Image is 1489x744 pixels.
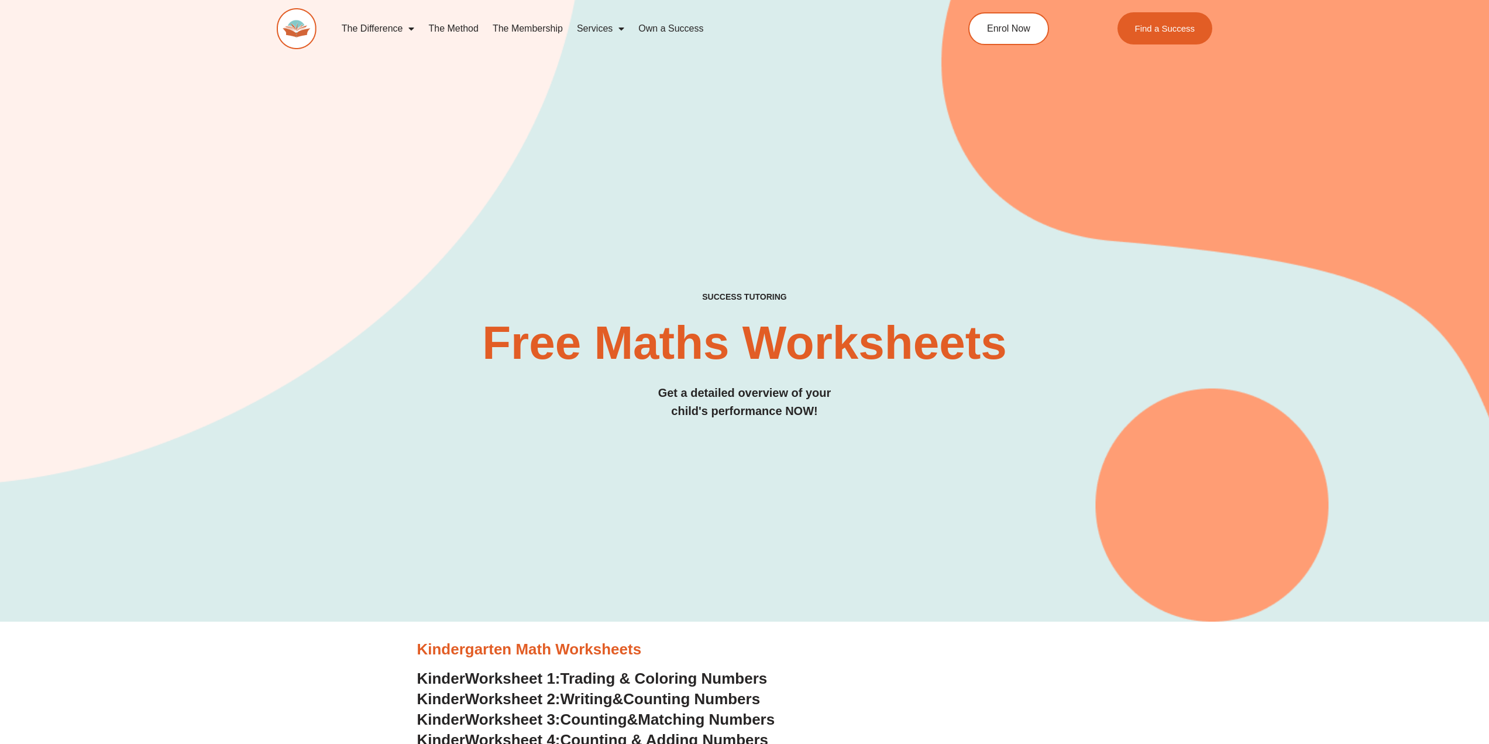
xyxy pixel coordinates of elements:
span: Find a Success [1135,24,1195,33]
h3: Get a detailed overview of your child's performance NOW! [277,384,1213,420]
h4: SUCCESS TUTORING​ [277,292,1213,302]
a: Services [570,15,631,42]
span: Worksheet 3: [465,711,560,728]
a: The Method [421,15,485,42]
h3: Kindergarten Math Worksheets [417,640,1072,660]
span: Worksheet 1: [465,670,560,687]
h2: Free Maths Worksheets​ [277,320,1213,366]
span: Kinder [417,711,465,728]
a: KinderWorksheet 3:Counting&Matching Numbers [417,711,775,728]
span: Kinder [417,670,465,687]
a: KinderWorksheet 2:Writing&Counting Numbers [417,690,761,708]
span: Writing [560,690,613,708]
nav: Menu [335,15,915,42]
span: Counting [560,711,627,728]
span: Worksheet 2: [465,690,560,708]
a: Enrol Now [968,12,1049,45]
a: The Membership [486,15,570,42]
a: Find a Success [1117,12,1213,44]
span: Counting Numbers [623,690,760,708]
span: Trading & Coloring Numbers [560,670,768,687]
a: Own a Success [631,15,710,42]
a: The Difference [335,15,422,42]
span: Kinder [417,690,465,708]
span: Matching Numbers [638,711,775,728]
a: KinderWorksheet 1:Trading & Coloring Numbers [417,670,768,687]
span: Enrol Now [987,24,1030,33]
